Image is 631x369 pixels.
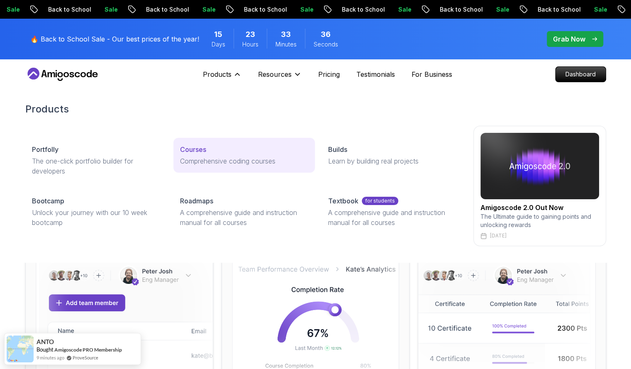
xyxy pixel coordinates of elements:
p: Back to School [30,5,87,14]
a: Textbookfor studentsA comprehensive guide and instruction manual for all courses [322,189,463,234]
a: amigoscode 2.0Amigoscode 2.0 Out NowThe Ultimate guide to gaining points and unlocking rewards[DATE] [473,126,606,246]
p: Builds [328,144,347,154]
p: Resources [258,69,292,79]
p: Unlock your journey with our 10 week bootcamp [32,208,160,227]
a: Dashboard [555,66,606,82]
h2: Products [25,103,606,116]
a: For Business [412,69,452,79]
span: 33 Minutes [281,29,291,40]
p: Sale [380,5,407,14]
p: Grab Now [553,34,585,44]
p: Sale [185,5,211,14]
p: Comprehensive coding courses [180,156,308,166]
h2: Amigoscode 2.0 Out Now [480,203,599,213]
span: 23 Hours [246,29,255,40]
span: Days [212,40,225,49]
a: Pricing [318,69,340,79]
p: Textbook [328,196,358,206]
p: The Ultimate guide to gaining points and unlocking rewards [480,213,599,229]
p: Bootcamp [32,196,64,206]
p: Back to School [226,5,283,14]
p: [DATE] [490,232,507,239]
p: Back to School [520,5,576,14]
button: Products [203,69,241,86]
a: CoursesComprehensive coding courses [173,138,315,173]
p: A comprehensive guide and instruction manual for all courses [180,208,308,227]
p: Dashboard [555,67,606,82]
span: ANTO [37,338,54,345]
a: Testimonials [356,69,395,79]
span: Minutes [275,40,297,49]
p: A comprehensive guide and instruction manual for all courses [328,208,456,227]
p: Back to School [324,5,380,14]
p: Portfolly [32,144,58,154]
span: 36 Seconds [321,29,331,40]
p: Sale [87,5,113,14]
a: ProveSource [73,354,98,361]
a: BuildsLearn by building real projects [322,138,463,173]
span: Seconds [314,40,338,49]
p: Sale [283,5,309,14]
p: Sale [478,5,505,14]
p: Back to School [128,5,185,14]
img: amigoscode 2.0 [480,133,599,199]
p: for students [362,197,398,205]
span: 9 minutes ago [37,354,64,361]
a: PortfollyThe one-click portfolio builder for developers [25,138,167,183]
a: Amigoscode PRO Membership [54,347,122,353]
button: Resources [258,69,302,86]
p: Learn by building real projects [328,156,456,166]
p: Roadmaps [180,196,213,206]
p: 🔥 Back to School Sale - Our best prices of the year! [30,34,199,44]
p: Courses [180,144,206,154]
img: provesource social proof notification image [7,335,34,362]
span: Bought [37,346,54,353]
a: RoadmapsA comprehensive guide and instruction manual for all courses [173,189,315,234]
p: The one-click portfolio builder for developers [32,156,160,176]
span: 15 Days [214,29,222,40]
a: BootcampUnlock your journey with our 10 week bootcamp [25,189,167,234]
p: Sale [576,5,603,14]
p: Products [203,69,231,79]
span: Hours [242,40,258,49]
p: Back to School [422,5,478,14]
